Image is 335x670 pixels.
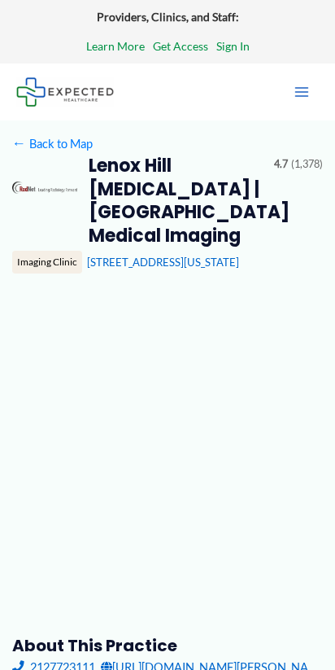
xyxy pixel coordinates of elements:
[291,155,323,174] span: (1,378)
[285,75,319,109] button: Main menu toggle
[16,77,114,106] img: Expected Healthcare Logo - side, dark font, small
[86,36,145,57] a: Learn More
[12,251,82,274] div: Imaging Clinic
[87,256,239,269] a: [STREET_ADDRESS][US_STATE]
[12,136,27,151] span: ←
[216,36,250,57] a: Sign In
[153,36,208,57] a: Get Access
[12,635,324,656] h3: About this practice
[89,155,263,247] h2: Lenox Hill [MEDICAL_DATA] | [GEOGRAPHIC_DATA] Medical Imaging
[12,133,93,155] a: ←Back to Map
[274,155,288,174] span: 4.7
[97,10,239,24] strong: Providers, Clinics, and Staff:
